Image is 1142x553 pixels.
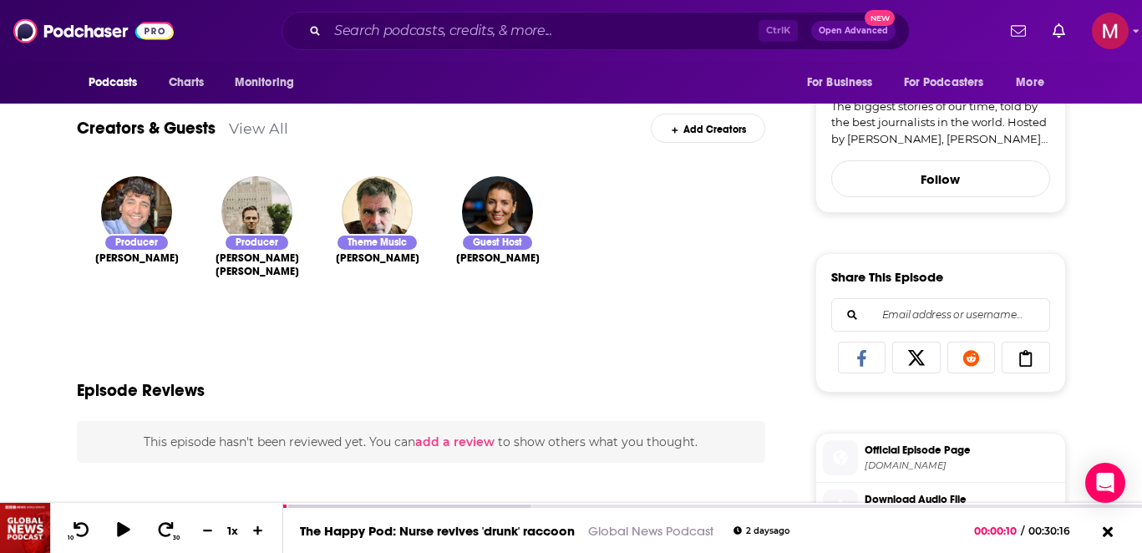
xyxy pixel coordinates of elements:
img: Jonathan Wolfe [101,176,172,247]
input: Search podcasts, credits, & more... [327,18,759,44]
div: Guest Host [461,234,534,251]
span: Charts [169,71,205,94]
a: Download Audio File[URL][DOMAIN_NAME][DOMAIN_NAME][DOMAIN_NAME][DOMAIN_NAME][DOMAIN_NAME] [823,490,1058,525]
a: Lulu Garcia-Navarro [456,251,540,265]
a: Jim Brunberg [336,251,419,265]
span: / [1021,525,1024,537]
div: 1 x [219,524,247,537]
a: Charts [158,67,215,99]
div: Theme Music [336,234,419,251]
a: Show notifications dropdown [1046,17,1072,45]
a: Share on Reddit [947,342,996,373]
img: Podchaser - Follow, Share and Rate Podcasts [13,15,174,47]
span: 00:30:16 [1024,525,1087,537]
span: For Business [807,71,873,94]
span: Podcasts [89,71,138,94]
a: Official Episode Page[DOMAIN_NAME] [823,440,1058,475]
button: Follow [831,160,1050,197]
span: [PERSON_NAME] [456,251,540,265]
button: 10 [64,520,96,541]
span: 30 [173,535,180,541]
span: Monitoring [235,71,294,94]
span: Download Audio File [865,492,1058,507]
div: Producer [224,234,290,251]
a: Luke Vander Ploeg [211,251,304,278]
span: [PERSON_NAME] [95,251,179,265]
h3: Share This Episode [831,269,943,285]
button: add a review [415,433,495,451]
a: Share on X/Twitter [892,342,941,373]
button: Open AdvancedNew [811,21,896,41]
div: Search followers [831,298,1050,332]
button: 30 [151,520,183,541]
a: The Happy Pod: Nurse revives 'drunk' raccoon [300,523,575,539]
div: Add Creators [651,114,765,143]
input: Email address or username... [845,299,1036,331]
span: Official Episode Page [865,443,1058,458]
a: Show notifications dropdown [1004,17,1033,45]
a: This is what the news should sound like. The biggest stories of our time, told by the best journa... [831,82,1050,147]
span: nytimes.com [865,459,1058,472]
img: User Profile [1092,13,1129,49]
button: open menu [223,67,316,99]
a: View All [229,119,288,137]
span: For Podcasters [904,71,984,94]
button: open menu [77,67,160,99]
button: Show profile menu [1092,13,1129,49]
img: Lulu Garcia-Navarro [462,176,533,247]
span: This episode hasn't been reviewed yet. You can to show others what you thought. [144,434,698,449]
img: Jim Brunberg [342,176,413,247]
span: 10 [68,535,74,541]
div: Open Intercom Messenger [1085,463,1125,503]
span: Open Advanced [819,27,888,35]
a: Creators & Guests [77,118,216,139]
div: 2 days ago [733,526,789,535]
span: 00:00:10 [974,525,1021,537]
span: New [865,10,895,26]
h3: Episode Reviews [77,380,205,401]
div: Producer [104,234,170,251]
a: Jonathan Wolfe [95,251,179,265]
div: Search podcasts, credits, & more... [282,12,910,50]
button: open menu [893,67,1008,99]
a: Share on Facebook [838,342,886,373]
button: open menu [1004,67,1065,99]
a: Copy Link [1002,342,1050,373]
span: Ctrl K [759,20,798,42]
span: [PERSON_NAME] [336,251,419,265]
a: Global News Podcast [588,523,713,539]
span: Logged in as mgatti [1092,13,1129,49]
img: Luke Vander Ploeg [221,176,292,247]
button: open menu [795,67,894,99]
span: [PERSON_NAME] [PERSON_NAME] [211,251,304,278]
span: More [1016,71,1044,94]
